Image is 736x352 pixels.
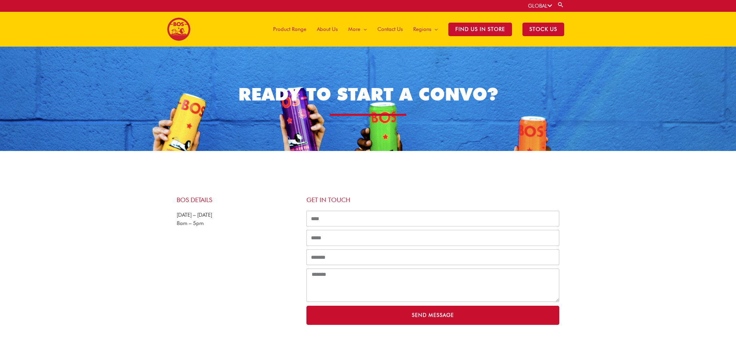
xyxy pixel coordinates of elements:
span: Regions [413,19,431,40]
a: Search button [557,1,564,8]
span: About Us [317,19,338,40]
a: About Us [312,12,343,47]
h1: READY TO START A CONVO? [177,82,559,106]
span: Send Message [412,313,454,318]
a: Contact Us [372,12,408,47]
h4: Get in touch [306,196,559,204]
span: 8am – 5pm [177,220,204,226]
a: GLOBAL [528,3,552,9]
a: Find Us in Store [443,12,517,47]
a: Regions [408,12,443,47]
img: BOS logo finals-200px [167,17,191,41]
a: STOCK US [517,12,569,47]
span: More [348,19,360,40]
a: More [343,12,372,47]
span: [DATE] – [DATE] [177,212,212,218]
span: Product Range [273,19,306,40]
h4: BOS Details [177,196,299,204]
form: ContactUs [306,211,559,329]
a: Product Range [268,12,312,47]
nav: Site Navigation [263,12,569,47]
button: Send Message [306,306,559,325]
span: Find Us in Store [448,23,512,36]
span: Contact Us [377,19,403,40]
span: STOCK US [522,23,564,36]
